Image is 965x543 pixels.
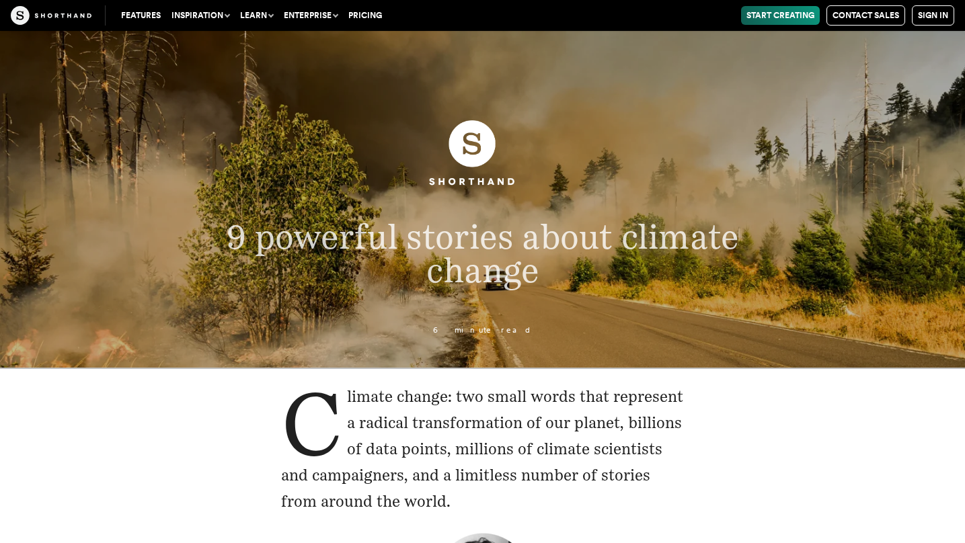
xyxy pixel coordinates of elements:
[11,6,91,25] img: The Craft
[116,6,166,25] a: Features
[343,6,387,25] a: Pricing
[912,5,954,26] a: Sign in
[281,384,685,515] p: Climate change: two small words that represent a radical transformation of our planet, billions o...
[278,6,343,25] button: Enterprise
[741,6,820,25] a: Start Creating
[227,216,738,291] span: 9 powerful stories about climate change
[166,6,235,25] button: Inspiration
[826,5,905,26] a: Contact Sales
[235,6,278,25] button: Learn
[161,326,804,335] p: 6 minute read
